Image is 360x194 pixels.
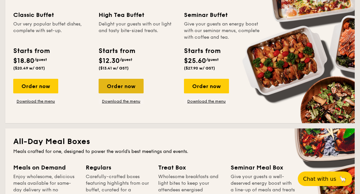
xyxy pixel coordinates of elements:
[99,10,176,20] div: High Tea Buffet
[34,57,47,62] span: /guest
[13,57,34,65] span: $18.80
[99,21,176,41] div: Delight your guests with our light and tasty bite-sized treats.
[99,57,120,65] span: $12.30
[158,163,223,172] div: Treat Box
[184,99,229,104] a: Download the menu
[13,46,49,56] div: Starts from
[86,163,150,172] div: Regulars
[99,66,129,71] span: ($13.41 w/ GST)
[184,10,261,20] div: Seminar Buffet
[99,46,135,56] div: Starts from
[298,171,352,186] button: Chat with us🦙
[120,57,132,62] span: /guest
[99,99,144,104] a: Download the menu
[13,10,91,20] div: Classic Buffet
[13,66,45,71] span: ($20.49 w/ GST)
[13,148,347,155] div: Meals crafted for one, designed to power the world's best meetings and events.
[303,176,336,182] span: Chat with us
[13,79,58,93] div: Order now
[184,21,261,41] div: Give your guests an energy boost with our seminar menus, complete with coffee and tea.
[206,57,219,62] span: /guest
[99,79,144,93] div: Order now
[13,99,58,104] a: Download the menu
[184,46,220,56] div: Starts from
[13,163,78,172] div: Meals on Demand
[231,163,295,172] div: Seminar Meal Box
[13,21,91,41] div: Our very popular buffet dishes, complete with set-up.
[184,79,229,93] div: Order now
[184,57,206,65] span: $25.60
[339,175,347,183] span: 🦙
[13,136,347,147] h2: All-Day Meal Boxes
[184,66,215,71] span: ($27.90 w/ GST)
